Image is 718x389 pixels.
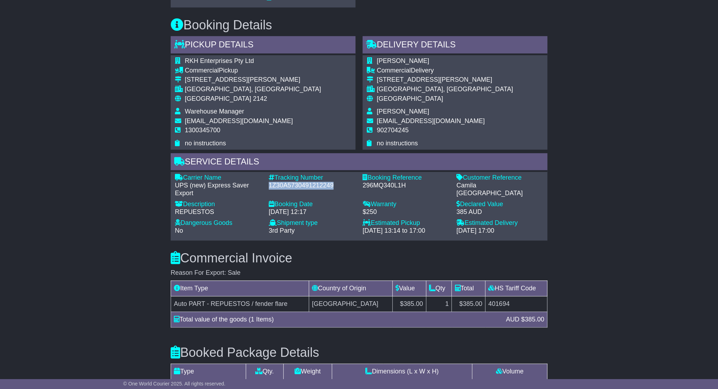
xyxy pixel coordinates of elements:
[363,36,547,55] div: Delivery Details
[377,86,513,93] div: [GEOGRAPHIC_DATA], [GEOGRAPHIC_DATA]
[456,219,543,227] div: Estimated Delivery
[377,140,418,147] span: no instructions
[363,208,449,216] div: $250
[456,182,543,197] div: Camila [GEOGRAPHIC_DATA]
[185,117,293,124] span: [EMAIL_ADDRESS][DOMAIN_NAME]
[185,140,226,147] span: no instructions
[123,381,226,387] span: © One World Courier 2025. All rights reserved.
[456,174,543,182] div: Customer Reference
[171,296,309,312] td: Auto PART - REPUESTOS / fender flare
[363,201,449,208] div: Warranty
[175,174,262,182] div: Carrier Name
[392,280,426,296] td: Value
[377,95,443,102] span: [GEOGRAPHIC_DATA]
[185,67,219,74] span: Commercial
[185,67,321,75] div: Pickup
[171,18,547,32] h3: Booking Details
[426,296,452,312] td: 1
[185,76,321,84] div: [STREET_ADDRESS][PERSON_NAME]
[175,201,262,208] div: Description
[171,364,246,379] td: Type
[485,296,547,312] td: 401694
[377,117,485,124] span: [EMAIL_ADDRESS][DOMAIN_NAME]
[269,227,295,234] span: 3rd Party
[377,57,429,64] span: [PERSON_NAME]
[171,36,355,55] div: Pickup Details
[171,153,547,172] div: Service Details
[171,346,547,360] h3: Booked Package Details
[363,174,449,182] div: Booking Reference
[472,364,547,379] td: Volume
[452,280,485,296] td: Total
[377,108,429,115] span: [PERSON_NAME]
[363,182,449,190] div: 296MQ340L1H
[175,219,262,227] div: Dangerous Goods
[253,95,267,102] span: 2142
[175,227,183,234] span: No
[269,174,355,182] div: Tracking Number
[456,201,543,208] div: Declared Value
[377,127,409,134] span: 902704245
[269,208,355,216] div: [DATE] 12:17
[269,201,355,208] div: Booking Date
[185,127,220,134] span: 1300345700
[171,251,547,265] h3: Commercial Invoice
[185,108,244,115] span: Warehouse Manager
[269,182,355,190] div: 1Z30A5730491212249
[456,208,543,216] div: 385 AUD
[185,57,254,64] span: RKH Enterprises Pty Ltd
[171,269,547,277] div: Reason For Export: Sale
[377,67,411,74] span: Commercial
[332,364,472,379] td: Dimensions (L x W x H)
[185,86,321,93] div: [GEOGRAPHIC_DATA], [GEOGRAPHIC_DATA]
[452,296,485,312] td: $385.00
[502,315,548,324] div: AUD $385.00
[171,280,309,296] td: Item Type
[377,76,513,84] div: [STREET_ADDRESS][PERSON_NAME]
[170,315,502,324] div: Total value of the goods (1 Items)
[175,208,262,216] div: REPUESTOS
[246,364,283,379] td: Qty.
[426,280,452,296] td: Qty
[377,67,513,75] div: Delivery
[309,280,392,296] td: Country of Origin
[175,182,262,197] div: UPS (new) Express Saver Export
[283,364,332,379] td: Weight
[485,280,547,296] td: HS Tariff Code
[392,296,426,312] td: $385.00
[456,227,543,235] div: [DATE] 17:00
[185,95,251,102] span: [GEOGRAPHIC_DATA]
[363,227,449,235] div: [DATE] 13:14 to 17:00
[309,296,392,312] td: [GEOGRAPHIC_DATA]
[269,219,355,227] div: Shipment type
[363,219,449,227] div: Estimated Pickup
